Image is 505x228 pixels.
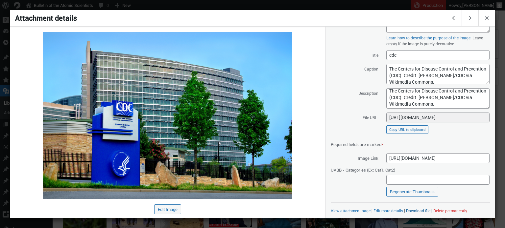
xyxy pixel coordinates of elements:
span: Image Link [331,153,378,163]
span: | [431,208,432,213]
span: | [404,208,405,213]
p: . Leave empty if the image is purely decorative. [386,35,490,47]
a: Download file [406,208,430,213]
textarea: The Centers for Disease Control and Prevention (CDC). Credit: [PERSON_NAME]/CDC via Wikimedia Com... [386,88,490,109]
button: Copy URL to clipboard [386,125,428,134]
label: Title [331,50,378,60]
label: Caption [331,64,378,73]
button: Edit Image [154,204,181,214]
h1: Attachment details [10,10,446,26]
a: View attachment page [331,208,371,213]
span: UABB - Categories (Ex: Cat1, Cat2) [331,165,395,175]
a: Regenerate Thumbnails [386,187,438,197]
label: File URL: [331,112,378,122]
button: Delete permanently [433,208,467,213]
span: Required fields are marked [331,141,383,147]
textarea: The Centers for Disease Control and Prevention (CDC). Credit: [PERSON_NAME]/CDC via Wikimedia Com... [386,64,490,84]
label: Description [331,88,378,98]
a: Learn how to describe the purpose of the image [386,35,470,40]
a: Edit more details [373,208,403,213]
